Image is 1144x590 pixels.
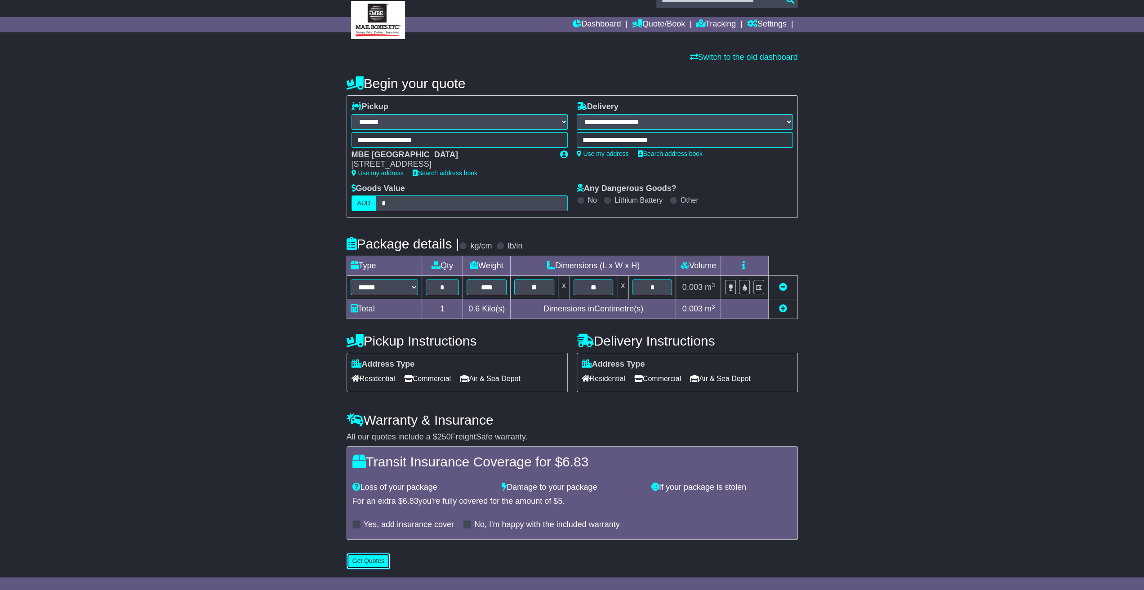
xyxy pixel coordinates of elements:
label: Goods Value [352,184,405,194]
label: lb/in [507,241,522,251]
td: Type [347,256,422,276]
h4: Begin your quote [347,76,798,91]
a: Use my address [577,150,629,157]
a: Add new item [779,304,787,313]
sup: 3 [712,282,715,288]
a: Remove this item [779,283,787,292]
span: 250 [437,432,451,441]
a: Switch to the old dashboard [690,53,797,62]
sup: 3 [712,303,715,310]
a: Settings [747,17,787,32]
td: Qty [422,256,463,276]
div: Loss of your package [348,483,498,492]
a: Use my address [352,169,404,177]
span: 0.003 [682,304,703,313]
span: Residential [582,372,625,386]
a: Quote/Book [632,17,685,32]
h4: Warranty & Insurance [347,413,798,427]
td: 1 [422,299,463,319]
span: m [705,283,715,292]
label: Any Dangerous Goods? [577,184,677,194]
div: If your package is stolen [647,483,797,492]
div: Damage to your package [497,483,647,492]
span: Commercial [404,372,451,386]
label: Pickup [352,102,388,112]
label: Address Type [352,359,415,369]
button: Get Quotes [347,553,391,569]
span: 6.83 [562,454,588,469]
label: Yes, add insurance cover [364,520,454,530]
span: Commercial [634,372,681,386]
span: 0.6 [468,304,480,313]
a: Tracking [696,17,736,32]
span: Residential [352,372,395,386]
span: 0.003 [682,283,703,292]
td: Volume [676,256,721,276]
span: Air & Sea Depot [690,372,751,386]
a: Search address book [413,169,477,177]
h4: Pickup Instructions [347,333,568,348]
label: No [588,196,597,204]
label: No, I'm happy with the included warranty [474,520,620,530]
h4: Package details | [347,236,459,251]
div: All our quotes include a $ FreightSafe warranty. [347,432,798,442]
td: x [558,276,570,299]
td: Dimensions (L x W x H) [511,256,676,276]
h4: Transit Insurance Coverage for $ [352,454,792,469]
div: [STREET_ADDRESS] [352,160,551,169]
label: Delivery [577,102,619,112]
label: Other [681,196,699,204]
label: Address Type [582,359,645,369]
span: 5 [558,497,562,506]
a: Dashboard [573,17,621,32]
div: MBE [GEOGRAPHIC_DATA] [352,150,551,160]
td: Dimensions in Centimetre(s) [511,299,676,319]
a: Search address book [638,150,703,157]
div: For an extra $ you're fully covered for the amount of $ . [352,497,792,506]
label: kg/cm [470,241,492,251]
td: Kilo(s) [463,299,511,319]
td: Total [347,299,422,319]
td: Weight [463,256,511,276]
span: 6.83 [403,497,418,506]
label: Lithium Battery [614,196,663,204]
label: AUD [352,195,377,211]
span: Air & Sea Depot [460,372,521,386]
td: x [617,276,629,299]
h4: Delivery Instructions [577,333,798,348]
span: m [705,304,715,313]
